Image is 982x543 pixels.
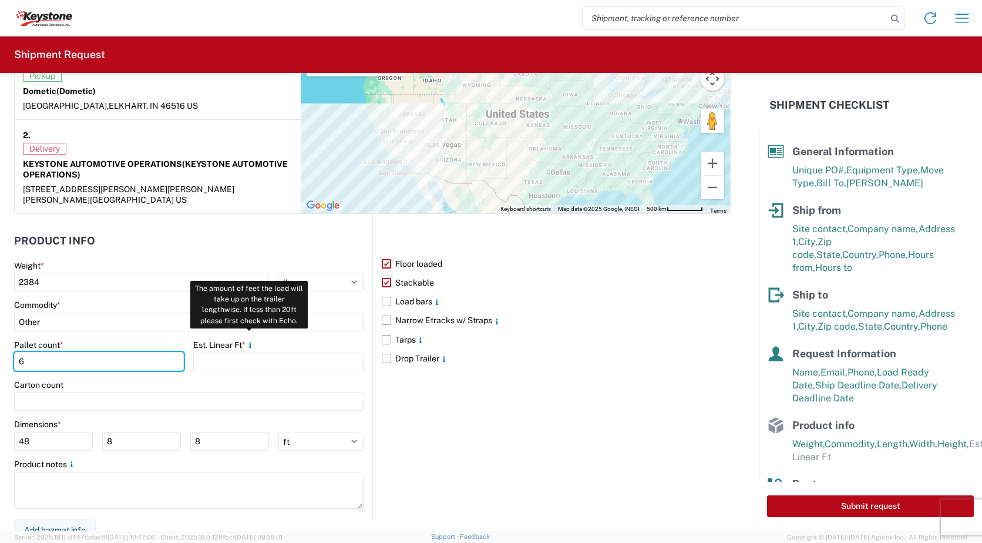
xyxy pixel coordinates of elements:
span: Hours to [815,262,852,273]
strong: 2. [23,128,31,143]
label: Carton count [14,380,63,390]
span: Request Information [792,347,896,360]
span: Phone, [848,367,877,378]
label: Dimensions [14,419,61,430]
span: Site contact, [792,223,848,234]
span: [GEOGRAPHIC_DATA], [23,101,109,110]
span: Commodity, [825,438,877,450]
span: Height, [937,438,969,450]
label: Floor loaded [382,254,731,273]
span: Weight, [792,438,825,450]
label: Weight [14,260,44,271]
span: Company name, [848,308,919,319]
span: State, [858,321,884,332]
input: L [14,432,93,451]
label: Stackable [382,273,731,292]
button: Add hazmat info [14,519,96,541]
span: Map data ©2025 Google, INEGI [558,206,640,212]
span: General Information [792,145,894,157]
span: Pickup [23,70,62,82]
span: City, [798,321,818,332]
span: Country, [842,249,879,260]
span: Email, [820,367,848,378]
span: Delivery [23,143,66,155]
span: Phone [920,321,947,332]
img: Google [304,198,342,213]
span: Phone, [879,249,908,260]
span: Equipment Type, [846,165,920,176]
h2: Shipment Checklist [769,98,889,112]
span: Zip code, [818,321,858,332]
h2: Product Info [14,235,95,247]
button: Map camera controls [701,67,724,90]
span: [PERSON_NAME] [846,177,923,189]
span: [STREET_ADDRESS][PERSON_NAME][PERSON_NAME] [23,185,234,194]
span: Route [792,478,823,490]
a: Terms [710,207,727,214]
h2: Shipment Request [14,48,105,62]
label: Commodity [14,300,60,310]
button: Map Scale: 500 km per 58 pixels [643,205,707,213]
span: Server: 2025.19.0-d447cefac8f [14,534,155,541]
span: [DATE] 09:39:01 [235,534,283,541]
a: Open this area in Google Maps (opens a new window) [304,198,342,213]
button: Zoom out [701,176,724,199]
a: Support [431,533,460,540]
span: City, [798,236,818,247]
input: Shipment, tracking or reference number [583,7,887,29]
strong: KEYSTONE AUTOMOTIVE OPERATIONS [23,159,288,179]
span: Unique PO#, [792,165,846,176]
button: Keyboard shortcuts [500,205,551,213]
span: State, [816,249,842,260]
label: Tarps [382,330,731,349]
label: Est. Linear Ft [193,340,255,350]
span: Ship from [792,204,841,216]
input: H [190,432,269,451]
span: Ship Deadline Date, [815,380,902,391]
span: Product info [792,419,855,431]
button: Zoom in [701,152,724,175]
span: (Dometic) [56,86,96,96]
span: Length, [877,438,909,450]
span: Bill To, [816,177,846,189]
span: (KEYSTONE AUTOMOTIVE OPERATIONS) [23,159,288,179]
label: Load bars [382,292,731,311]
span: Site contact, [792,308,848,319]
span: Name, [792,367,820,378]
span: 500 km [647,206,667,212]
label: Pallet count [14,340,63,350]
label: Product notes [14,459,76,470]
span: Client: 2025.19.0-129fbcf [160,534,283,541]
span: Copyright © [DATE]-[DATE] Agistix Inc., All Rights Reserved [787,532,968,542]
a: Feedback [460,533,490,540]
input: W [102,432,181,451]
span: Company name, [848,223,919,234]
span: Country, [884,321,920,332]
label: Drop Trailer [382,349,731,368]
button: Drag Pegman onto the map to open Street View [701,109,724,133]
label: Narrow Etracks w/ Straps [382,311,731,330]
span: Ship to [792,289,828,301]
button: Submit request [767,495,974,517]
span: ELKHART, IN 46516 US [109,101,198,110]
span: [DATE] 10:47:06 [107,534,155,541]
strong: Dometic [23,86,96,96]
span: [PERSON_NAME][GEOGRAPHIC_DATA] US [23,195,187,205]
span: Width, [909,438,937,450]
